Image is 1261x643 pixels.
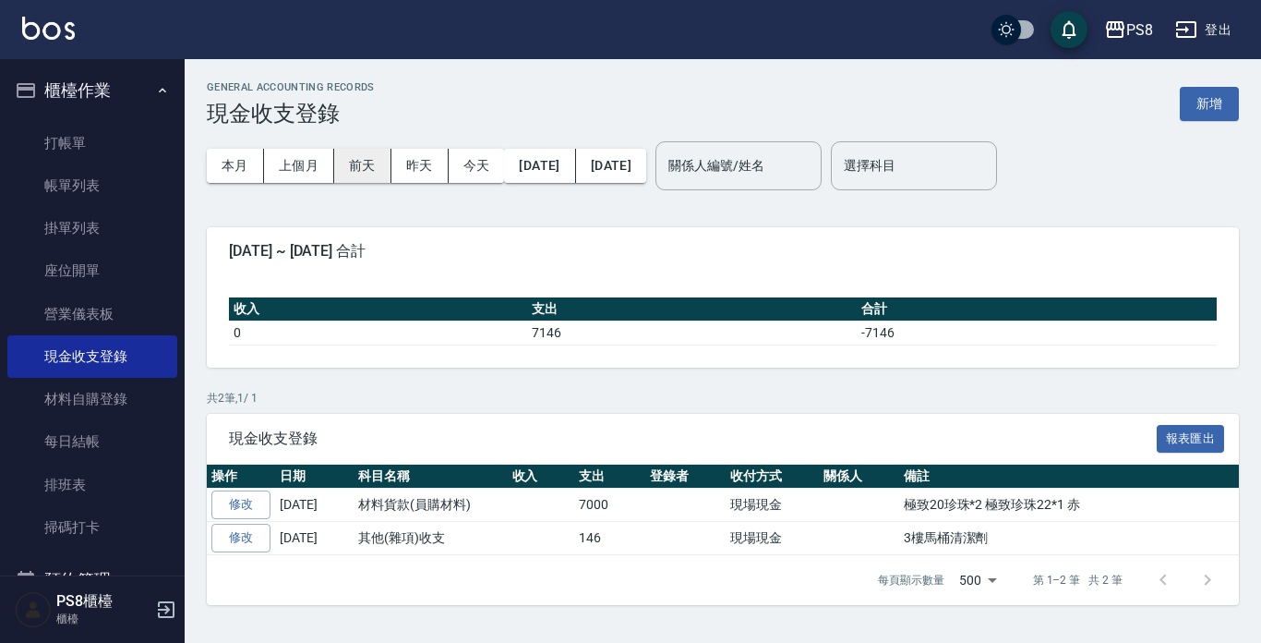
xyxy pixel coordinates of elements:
[334,149,391,183] button: 前天
[211,524,270,552] a: 修改
[1157,425,1225,454] button: 報表匯出
[275,465,354,489] th: 日期
[7,207,177,249] a: 掛單列表
[952,555,1003,605] div: 500
[7,122,177,164] a: 打帳單
[1180,94,1239,112] a: 新增
[645,465,726,489] th: 登錄者
[7,335,177,378] a: 現金收支登錄
[229,242,1217,261] span: [DATE] ~ [DATE] 合計
[857,321,1217,345] td: -7146
[354,522,508,555] td: 其他(雜項)收支
[211,491,270,519] a: 修改
[7,378,177,420] a: 材料自購登錄
[275,522,354,555] td: [DATE]
[207,81,375,93] h2: GENERAL ACCOUNTING RECORDS
[1168,13,1239,47] button: 登出
[7,464,177,506] a: 排班表
[7,249,177,292] a: 座位開單
[207,390,1239,406] p: 共 2 筆, 1 / 1
[1157,429,1225,446] a: 報表匯出
[15,591,52,628] img: Person
[229,297,527,321] th: 收入
[354,465,508,489] th: 科目名稱
[7,67,177,115] button: 櫃檯作業
[574,489,645,522] td: 7000
[878,572,944,588] p: 每頁顯示數量
[207,465,275,489] th: 操作
[574,522,645,555] td: 146
[56,611,150,627] p: 櫃檯
[857,297,1217,321] th: 合計
[508,465,575,489] th: 收入
[229,430,1157,448] span: 現金收支登錄
[7,293,177,335] a: 營業儀表板
[1051,11,1087,48] button: save
[726,489,819,522] td: 現場現金
[1126,18,1153,42] div: PS8
[7,164,177,207] a: 帳單列表
[7,506,177,549] a: 掃碼打卡
[264,149,334,183] button: 上個月
[229,321,527,345] td: 0
[1097,11,1160,49] button: PS8
[504,149,575,183] button: [DATE]
[207,149,264,183] button: 本月
[527,297,857,321] th: 支出
[207,101,375,127] h3: 現金收支登錄
[354,489,508,522] td: 材料貨款(員購材料)
[726,522,819,555] td: 現場現金
[819,465,899,489] th: 關係人
[275,489,354,522] td: [DATE]
[1180,87,1239,121] button: 新增
[576,149,646,183] button: [DATE]
[527,321,857,345] td: 7146
[22,17,75,40] img: Logo
[56,592,150,611] h5: PS8櫃檯
[7,420,177,463] a: 每日結帳
[574,465,645,489] th: 支出
[449,149,505,183] button: 今天
[1033,572,1123,588] p: 第 1–2 筆 共 2 筆
[391,149,449,183] button: 昨天
[726,465,819,489] th: 收付方式
[7,556,177,604] button: 預約管理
